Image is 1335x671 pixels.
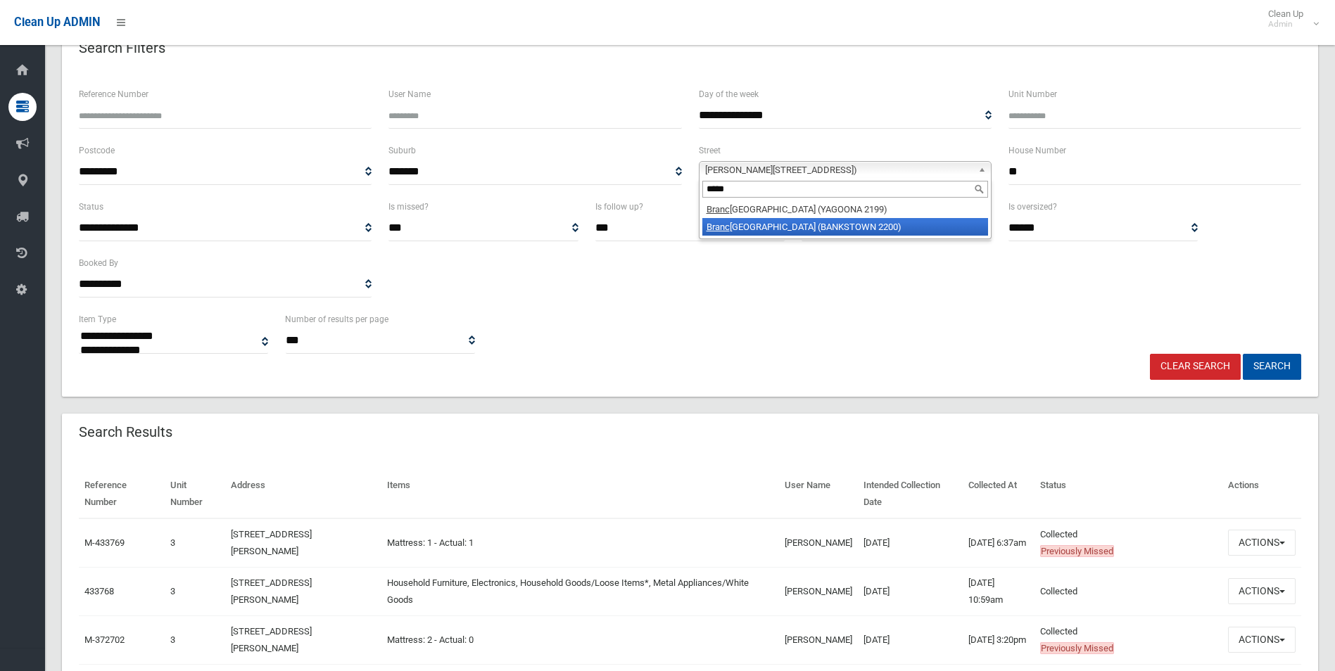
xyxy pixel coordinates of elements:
[779,470,858,518] th: User Name
[388,143,416,158] label: Suburb
[1228,530,1296,556] button: Actions
[707,222,730,232] em: Branc
[165,518,225,568] td: 3
[1268,19,1303,30] small: Admin
[62,34,182,62] header: Search Filters
[231,626,312,653] a: [STREET_ADDRESS][PERSON_NAME]
[858,615,963,664] td: [DATE]
[1228,627,1296,653] button: Actions
[858,470,963,518] th: Intended Collection Date
[79,199,103,215] label: Status
[14,15,100,29] span: Clean Up ADMIN
[165,470,225,518] th: Unit Number
[285,312,388,327] label: Number of results per page
[705,162,973,179] span: [PERSON_NAME][STREET_ADDRESS])
[79,255,118,271] label: Booked By
[1035,470,1222,518] th: Status
[165,567,225,615] td: 3
[963,567,1035,615] td: [DATE] 10:59am
[779,518,858,568] td: [PERSON_NAME]
[1261,8,1317,30] span: Clean Up
[595,199,643,215] label: Is follow up?
[1150,354,1241,380] a: Clear Search
[1035,567,1222,615] td: Collected
[963,615,1035,664] td: [DATE] 3:20pm
[779,567,858,615] td: [PERSON_NAME]
[1040,642,1114,654] span: Previously Missed
[1008,143,1066,158] label: House Number
[858,567,963,615] td: [DATE]
[231,529,312,556] a: [STREET_ADDRESS][PERSON_NAME]
[858,518,963,568] td: [DATE]
[79,312,116,327] label: Item Type
[381,615,779,664] td: Mattress: 2 - Actual: 0
[381,470,779,518] th: Items
[79,87,148,102] label: Reference Number
[381,567,779,615] td: Household Furniture, Electronics, Household Goods/Loose Items*, Metal Appliances/White Goods
[963,518,1035,568] td: [DATE] 6:37am
[1035,518,1222,568] td: Collected
[231,577,312,605] a: [STREET_ADDRESS][PERSON_NAME]
[1222,470,1301,518] th: Actions
[225,470,381,518] th: Address
[388,87,431,102] label: User Name
[79,470,165,518] th: Reference Number
[702,200,988,218] li: [GEOGRAPHIC_DATA] (YAGOONA 2199)
[381,518,779,568] td: Mattress: 1 - Actual: 1
[707,204,730,215] em: Branc
[779,615,858,664] td: [PERSON_NAME]
[84,586,114,596] a: 433768
[699,143,721,158] label: Street
[1040,545,1114,557] span: Previously Missed
[1035,615,1222,664] td: Collected
[62,418,189,446] header: Search Results
[1008,87,1057,102] label: Unit Number
[699,87,759,102] label: Day of the week
[165,615,225,664] td: 3
[84,537,125,548] a: M-433769
[1243,354,1301,380] button: Search
[1228,578,1296,604] button: Actions
[963,470,1035,518] th: Collected At
[388,199,429,215] label: Is missed?
[84,634,125,645] a: M-372702
[79,143,115,158] label: Postcode
[702,218,988,236] li: [GEOGRAPHIC_DATA] (BANKSTOWN 2200)
[1008,199,1057,215] label: Is oversized?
